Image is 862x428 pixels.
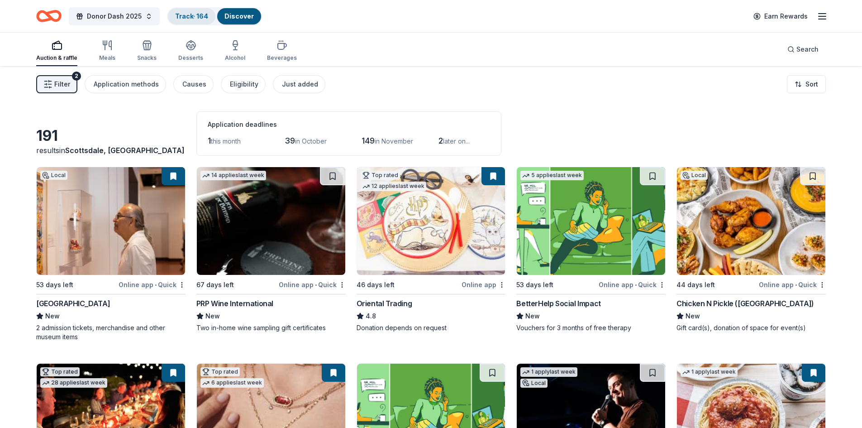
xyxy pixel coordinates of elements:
[137,54,157,62] div: Snacks
[357,298,412,309] div: Oriental Trading
[681,171,708,180] div: Local
[36,36,77,66] button: Auction & raffle
[178,36,203,66] button: Desserts
[37,167,185,275] img: Image for Heard Museum
[357,167,506,332] a: Image for Oriental TradingTop rated12 applieslast week46 days leftOnline appOriental Trading4.8Do...
[443,137,470,145] span: later on...
[36,75,77,93] button: Filter2
[200,367,240,376] div: Top rated
[36,279,73,290] div: 53 days left
[40,378,107,388] div: 28 applies last week
[40,171,67,180] div: Local
[516,298,600,309] div: BetterHelp Social Impact
[516,323,666,332] div: Vouchers for 3 months of free therapy
[36,167,186,341] a: Image for Heard MuseumLocal53 days leftOnline app•Quick[GEOGRAPHIC_DATA]New2 admission tickets, m...
[357,167,505,275] img: Image for Oriental Trading
[225,36,245,66] button: Alcohol
[208,119,490,130] div: Application deadlines
[676,167,826,332] a: Image for Chicken N Pickle (Glendale)Local44 days leftOnline app•QuickChicken N Pickle ([GEOGRAPH...
[375,137,413,145] span: in November
[516,167,666,332] a: Image for BetterHelp Social Impact5 applieslast week53 days leftOnline app•QuickBetterHelp Social...
[279,279,346,290] div: Online app Quick
[681,367,738,377] div: 1 apply last week
[676,298,814,309] div: Chicken N Pickle ([GEOGRAPHIC_DATA])
[796,44,819,55] span: Search
[362,136,375,145] span: 149
[315,281,317,289] span: •
[230,79,258,90] div: Eligibility
[517,167,665,275] img: Image for BetterHelp Social Impact
[366,311,376,322] span: 4.8
[65,146,185,155] span: Scottsdale, [GEOGRAPHIC_DATA]
[72,72,81,81] div: 2
[155,281,157,289] span: •
[205,311,220,322] span: New
[36,127,186,145] div: 191
[516,279,553,290] div: 53 days left
[40,367,80,376] div: Top rated
[221,75,266,93] button: Eligibility
[36,54,77,62] div: Auction & raffle
[225,54,245,62] div: Alcohol
[635,281,637,289] span: •
[200,378,264,388] div: 6 applies last week
[197,167,345,275] img: Image for PRP Wine International
[178,54,203,62] div: Desserts
[805,79,818,90] span: Sort
[137,36,157,66] button: Snacks
[759,279,826,290] div: Online app Quick
[87,11,142,22] span: Donor Dash 2025
[795,281,797,289] span: •
[208,136,211,145] span: 1
[748,8,813,24] a: Earn Rewards
[99,36,115,66] button: Meals
[54,79,70,90] span: Filter
[686,311,700,322] span: New
[520,171,584,180] div: 5 applies last week
[196,279,234,290] div: 67 days left
[295,137,327,145] span: in October
[599,279,666,290] div: Online app Quick
[59,146,185,155] span: in
[676,323,826,332] div: Gift card(s), donation of space for event(s)
[357,323,506,332] div: Donation depends on request
[196,298,273,309] div: PRP Wine International
[36,145,186,156] div: results
[36,298,110,309] div: [GEOGRAPHIC_DATA]
[780,40,826,58] button: Search
[285,136,295,145] span: 39
[520,379,548,388] div: Local
[196,323,346,332] div: Two in-home wine sampling gift certificates
[211,137,241,145] span: this month
[267,36,297,66] button: Beverages
[462,279,505,290] div: Online app
[525,311,540,322] span: New
[361,182,426,191] div: 12 applies last week
[175,12,208,20] a: Track· 164
[99,54,115,62] div: Meals
[361,171,400,180] div: Top rated
[677,167,825,275] img: Image for Chicken N Pickle (Glendale)
[45,311,60,322] span: New
[36,323,186,341] div: 2 admission tickets, merchandise and other museum items
[94,79,159,90] div: Application methods
[357,279,395,290] div: 46 days left
[182,79,206,90] div: Causes
[85,75,166,93] button: Application methods
[676,279,715,290] div: 44 days left
[438,136,443,145] span: 2
[273,75,325,93] button: Just added
[36,5,62,27] a: Home
[167,7,262,25] button: Track· 164Discover
[173,75,214,93] button: Causes
[520,367,577,377] div: 1 apply last week
[69,7,160,25] button: Donor Dash 2025
[200,171,266,180] div: 14 applies last week
[119,279,186,290] div: Online app Quick
[282,79,318,90] div: Just added
[787,75,826,93] button: Sort
[267,54,297,62] div: Beverages
[196,167,346,332] a: Image for PRP Wine International14 applieslast week67 days leftOnline app•QuickPRP Wine Internati...
[224,12,254,20] a: Discover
